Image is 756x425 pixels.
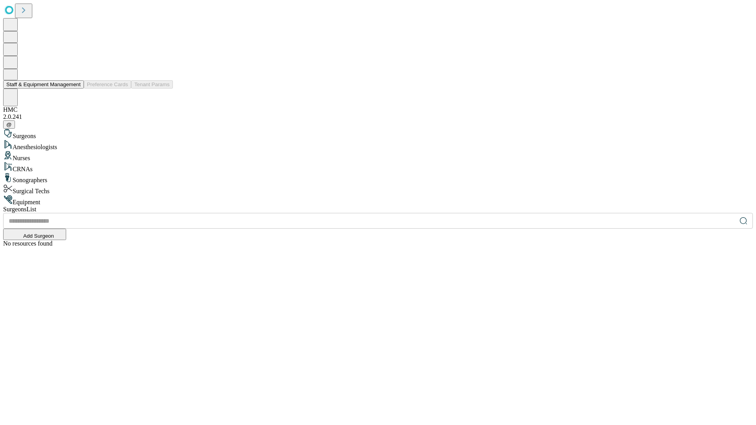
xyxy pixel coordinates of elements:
[3,162,753,173] div: CRNAs
[3,129,753,140] div: Surgeons
[3,80,84,89] button: Staff & Equipment Management
[3,173,753,184] div: Sonographers
[3,229,66,240] button: Add Surgeon
[3,240,753,247] div: No resources found
[3,140,753,151] div: Anesthesiologists
[131,80,173,89] button: Tenant Params
[3,106,753,113] div: HMC
[3,184,753,195] div: Surgical Techs
[84,80,131,89] button: Preference Cards
[6,122,12,128] span: @
[23,233,54,239] span: Add Surgeon
[3,195,753,206] div: Equipment
[3,151,753,162] div: Nurses
[3,113,753,120] div: 2.0.241
[3,120,15,129] button: @
[3,206,753,213] div: Surgeons List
